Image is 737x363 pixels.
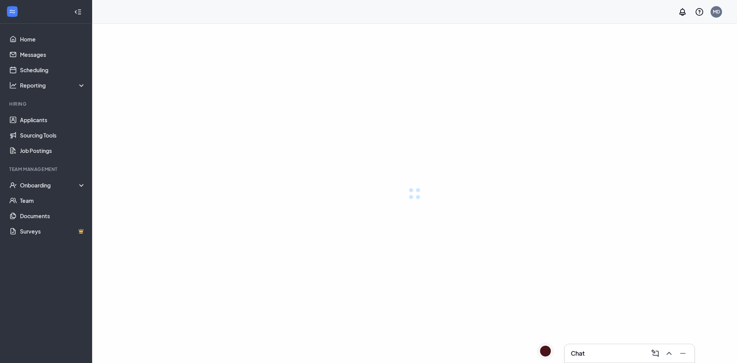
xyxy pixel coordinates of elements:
[8,8,16,15] svg: WorkstreamLogo
[648,347,661,360] button: ComposeMessage
[20,143,86,158] a: Job Postings
[20,128,86,143] a: Sourcing Tools
[676,347,688,360] button: Minimize
[678,7,687,17] svg: Notifications
[9,181,17,189] svg: UserCheck
[20,193,86,208] a: Team
[20,112,86,128] a: Applicants
[713,8,720,15] div: MD
[74,8,82,16] svg: Collapse
[664,349,674,358] svg: ChevronUp
[9,166,84,172] div: Team Management
[695,7,704,17] svg: QuestionInfo
[20,62,86,78] a: Scheduling
[651,349,660,358] svg: ComposeMessage
[571,349,585,358] h3: Chat
[662,347,674,360] button: ChevronUp
[9,81,17,89] svg: Analysis
[9,101,84,107] div: Hiring
[20,208,86,224] a: Documents
[678,349,687,358] svg: Minimize
[20,224,86,239] a: SurveysCrown
[20,47,86,62] a: Messages
[20,181,86,189] div: Onboarding
[20,81,86,89] div: Reporting
[20,31,86,47] a: Home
